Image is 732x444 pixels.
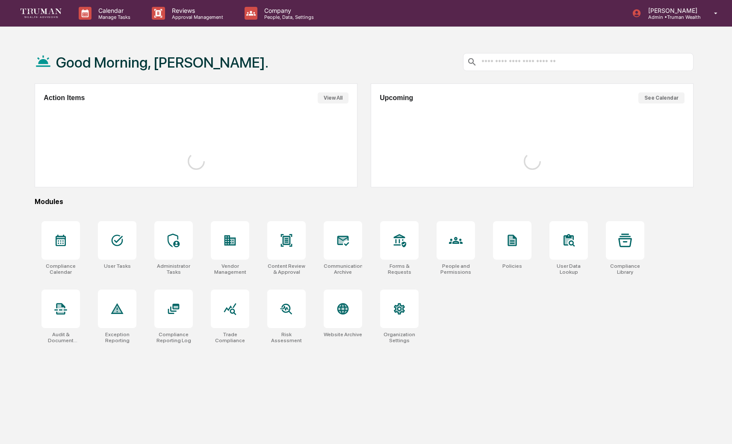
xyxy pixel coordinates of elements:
[211,263,249,275] div: Vendor Management
[35,198,694,206] div: Modules
[165,14,227,20] p: Approval Management
[154,263,193,275] div: Administrator Tasks
[267,263,306,275] div: Content Review & Approval
[324,263,362,275] div: Communications Archive
[91,14,135,20] p: Manage Tasks
[638,92,685,104] button: See Calendar
[502,263,522,269] div: Policies
[267,332,306,343] div: Risk Assessment
[98,332,136,343] div: Exception Reporting
[437,263,475,275] div: People and Permissions
[641,7,702,14] p: [PERSON_NAME]
[606,263,644,275] div: Compliance Library
[318,92,348,104] button: View All
[165,7,227,14] p: Reviews
[211,332,249,343] div: Trade Compliance
[324,332,362,337] div: Website Archive
[549,263,588,275] div: User Data Lookup
[380,332,419,343] div: Organization Settings
[41,332,80,343] div: Audit & Document Logs
[44,94,85,102] h2: Action Items
[257,14,318,20] p: People, Data, Settings
[21,9,62,18] img: logo
[56,54,269,71] h1: Good Morning, [PERSON_NAME].
[641,14,702,20] p: Admin • Truman Wealth
[91,7,135,14] p: Calendar
[380,94,413,102] h2: Upcoming
[380,263,419,275] div: Forms & Requests
[104,263,131,269] div: User Tasks
[41,263,80,275] div: Compliance Calendar
[257,7,318,14] p: Company
[154,332,193,343] div: Compliance Reporting Log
